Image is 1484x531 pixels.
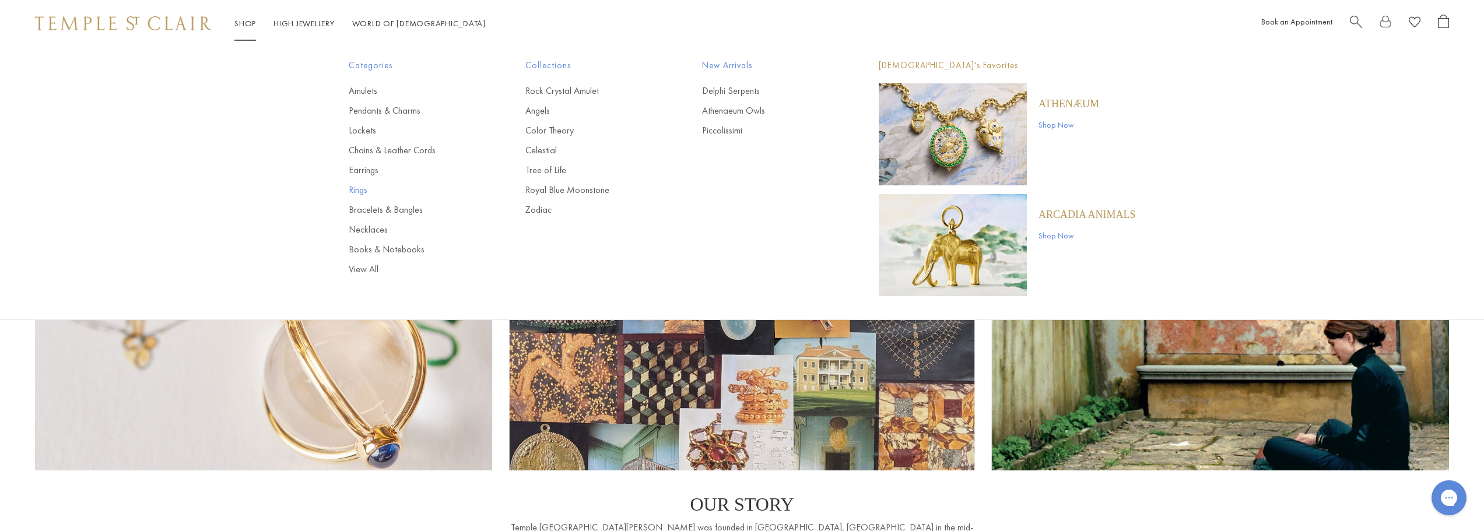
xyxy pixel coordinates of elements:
a: Royal Blue Moonstone [525,184,655,196]
nav: Main navigation [234,16,486,31]
a: Bracelets & Bangles [349,203,479,216]
span: Collections [525,58,655,73]
a: View All [349,263,479,276]
a: Pendants & Charms [349,104,479,117]
a: World of [DEMOGRAPHIC_DATA]World of [DEMOGRAPHIC_DATA] [352,18,486,29]
a: Amulets [349,85,479,97]
a: Piccolissimi [702,124,832,137]
a: Angels [525,104,655,117]
a: Chains & Leather Cords [349,144,479,157]
a: Earrings [349,164,479,177]
img: Temple St. Clair [35,16,211,30]
a: Open Shopping Bag [1438,15,1449,33]
a: Athenæum [1039,97,1099,110]
a: Search [1350,15,1362,33]
p: OUR STORY [509,494,976,515]
a: Tree of Life [525,164,655,177]
a: Zodiac [525,203,655,216]
a: Celestial [525,144,655,157]
a: ARCADIA ANIMALS [1039,208,1136,221]
a: Shop Now [1039,118,1099,131]
a: Lockets [349,124,479,137]
span: Categories [349,58,479,73]
a: Rock Crystal Amulet [525,85,655,97]
a: Shop Now [1039,229,1136,242]
a: Color Theory [525,124,655,137]
a: High JewelleryHigh Jewellery [273,18,335,29]
a: Athenaeum Owls [702,104,832,117]
span: New Arrivals [702,58,832,73]
a: Book an Appointment [1261,16,1332,27]
iframe: Gorgias live chat messenger [1426,476,1472,519]
a: Books & Notebooks [349,243,479,256]
a: Delphi Serpents [702,85,832,97]
a: Necklaces [349,223,479,236]
p: [DEMOGRAPHIC_DATA]'s Favorites [879,58,1136,73]
a: Rings [349,184,479,196]
a: ShopShop [234,18,256,29]
a: View Wishlist [1409,15,1420,33]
